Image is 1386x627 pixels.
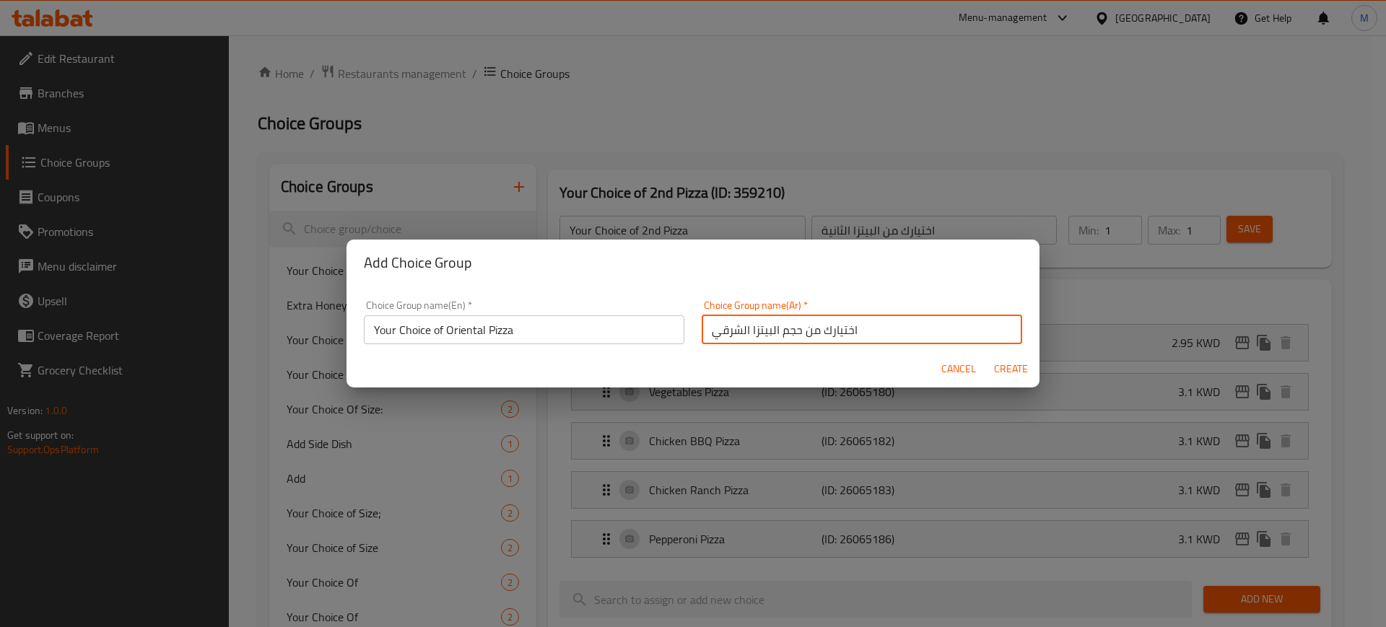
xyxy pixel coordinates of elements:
[702,315,1022,344] input: Please enter Choice Group name(ar)
[988,356,1034,382] button: Create
[941,360,976,378] span: Cancel
[936,356,982,382] button: Cancel
[993,360,1028,378] span: Create
[364,315,684,344] input: Please enter Choice Group name(en)
[364,251,1022,274] h2: Add Choice Group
